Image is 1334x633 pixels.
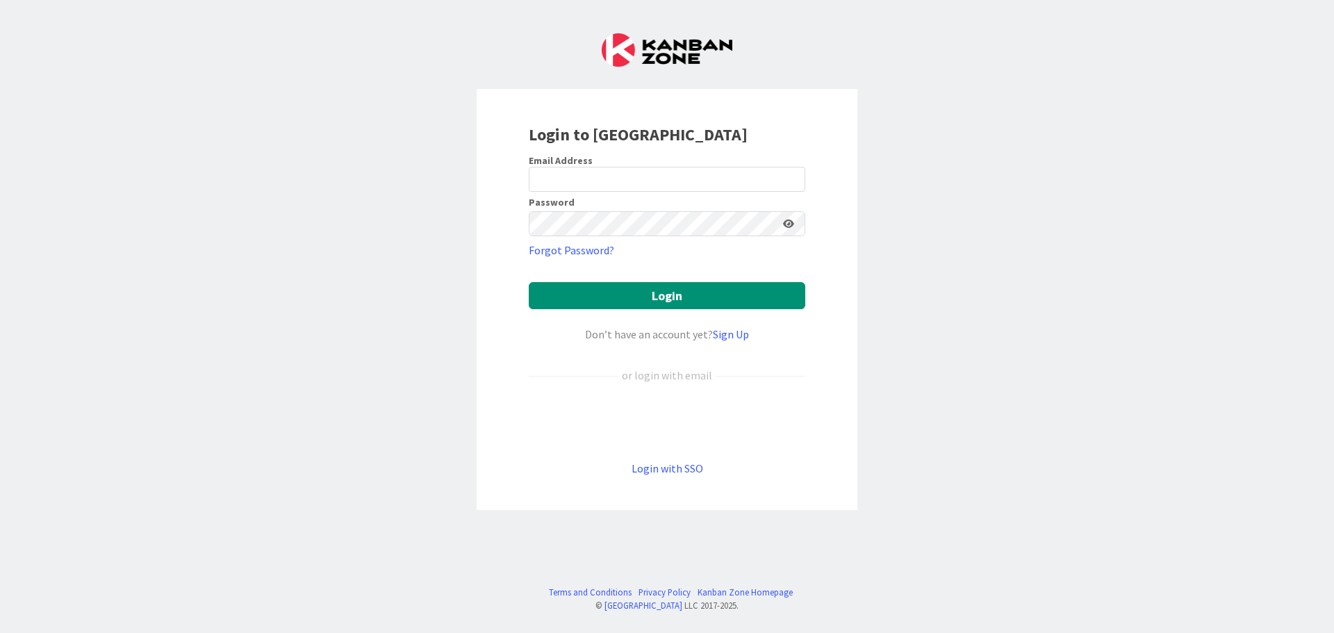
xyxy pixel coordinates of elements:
[604,600,682,611] a: [GEOGRAPHIC_DATA]
[618,367,716,384] div: or login with email
[529,124,748,145] b: Login to [GEOGRAPHIC_DATA]
[698,586,793,599] a: Kanban Zone Homepage
[602,33,732,67] img: Kanban Zone
[529,242,614,258] a: Forgot Password?
[542,599,793,612] div: © LLC 2017- 2025 .
[529,197,575,207] label: Password
[639,586,691,599] a: Privacy Policy
[529,326,805,343] div: Don’t have an account yet?
[522,406,812,437] iframe: Kirjaudu Google-tilillä -painike
[632,461,703,475] a: Login with SSO
[549,586,632,599] a: Terms and Conditions
[529,282,805,309] button: Login
[529,154,593,167] label: Email Address
[713,327,749,341] a: Sign Up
